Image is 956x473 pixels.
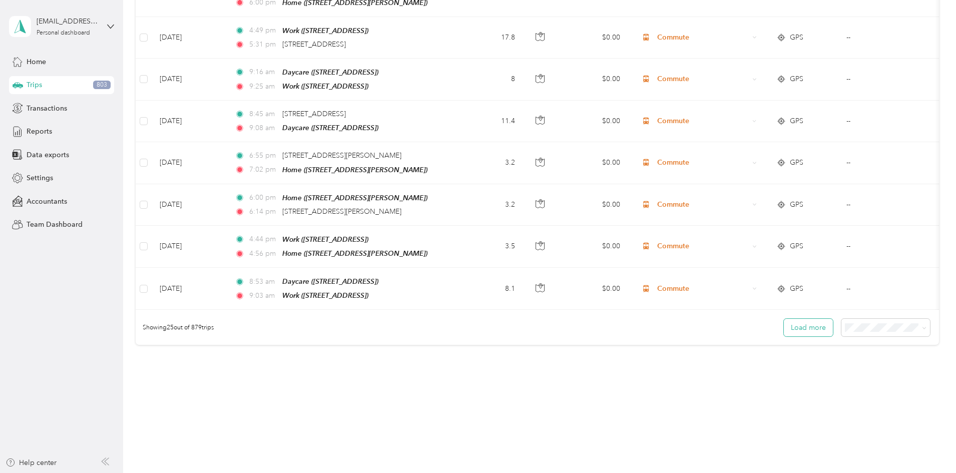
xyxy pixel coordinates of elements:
[558,101,628,142] td: $0.00
[790,32,803,43] span: GPS
[37,16,99,27] div: [EMAIL_ADDRESS][DOMAIN_NAME]
[900,417,956,473] iframe: Everlance-gr Chat Button Frame
[282,277,378,285] span: Daycare ([STREET_ADDRESS])
[457,59,523,101] td: 8
[152,226,227,268] td: [DATE]
[27,103,67,114] span: Transactions
[282,235,368,243] span: Work ([STREET_ADDRESS])
[152,184,227,226] td: [DATE]
[790,241,803,252] span: GPS
[27,196,67,207] span: Accountants
[282,166,427,174] span: Home ([STREET_ADDRESS][PERSON_NAME])
[249,150,278,161] span: 6:55 pm
[136,323,214,332] span: Showing 25 out of 879 trips
[249,81,278,92] span: 9:25 am
[558,268,628,310] td: $0.00
[838,184,929,226] td: --
[249,192,278,203] span: 6:00 pm
[657,157,749,168] span: Commute
[282,27,368,35] span: Work ([STREET_ADDRESS])
[457,226,523,268] td: 3.5
[457,17,523,59] td: 17.8
[790,116,803,127] span: GPS
[282,291,368,299] span: Work ([STREET_ADDRESS])
[249,25,278,36] span: 4:49 pm
[457,142,523,184] td: 3.2
[27,126,52,137] span: Reports
[249,234,278,245] span: 4:44 pm
[249,39,278,50] span: 5:31 pm
[249,206,278,217] span: 6:14 pm
[838,268,929,310] td: --
[790,157,803,168] span: GPS
[790,199,803,210] span: GPS
[558,59,628,101] td: $0.00
[249,290,278,301] span: 9:03 am
[657,32,749,43] span: Commute
[558,142,628,184] td: $0.00
[27,173,53,183] span: Settings
[282,40,346,49] span: [STREET_ADDRESS]
[657,241,749,252] span: Commute
[282,124,378,132] span: Daycare ([STREET_ADDRESS])
[457,268,523,310] td: 8.1
[27,150,69,160] span: Data exports
[657,283,749,294] span: Commute
[657,199,749,210] span: Commute
[282,194,427,202] span: Home ([STREET_ADDRESS][PERSON_NAME])
[838,226,929,268] td: --
[558,184,628,226] td: $0.00
[282,110,346,118] span: [STREET_ADDRESS]
[282,207,401,216] span: [STREET_ADDRESS][PERSON_NAME]
[282,151,401,160] span: [STREET_ADDRESS][PERSON_NAME]
[249,109,278,120] span: 8:45 am
[457,184,523,226] td: 3.2
[152,17,227,59] td: [DATE]
[282,249,427,257] span: Home ([STREET_ADDRESS][PERSON_NAME])
[37,30,90,36] div: Personal dashboard
[784,319,833,336] button: Load more
[838,101,929,142] td: --
[790,74,803,85] span: GPS
[558,17,628,59] td: $0.00
[249,67,278,78] span: 9:16 am
[838,17,929,59] td: --
[93,81,111,90] span: 803
[790,283,803,294] span: GPS
[249,276,278,287] span: 8:53 am
[282,68,378,76] span: Daycare ([STREET_ADDRESS])
[152,101,227,142] td: [DATE]
[838,142,929,184] td: --
[6,457,57,468] button: Help center
[27,219,83,230] span: Team Dashboard
[249,248,278,259] span: 4:56 pm
[457,101,523,142] td: 11.4
[282,82,368,90] span: Work ([STREET_ADDRESS])
[249,164,278,175] span: 7:02 pm
[27,80,42,90] span: Trips
[558,226,628,268] td: $0.00
[27,57,46,67] span: Home
[249,123,278,134] span: 9:08 am
[152,59,227,101] td: [DATE]
[838,59,929,101] td: --
[152,142,227,184] td: [DATE]
[152,268,227,310] td: [DATE]
[657,116,749,127] span: Commute
[657,74,749,85] span: Commute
